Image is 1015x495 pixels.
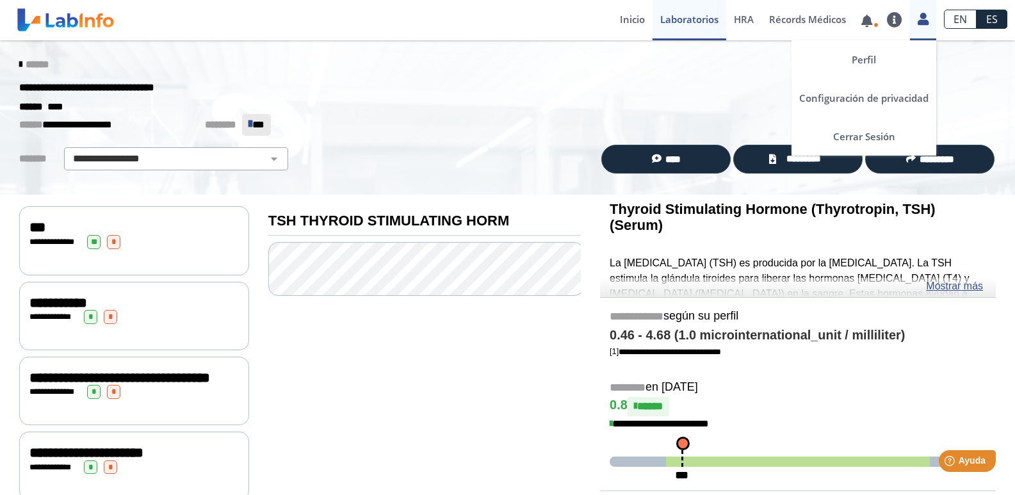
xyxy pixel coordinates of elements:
h4: 0.8 [610,397,986,416]
a: ES [977,10,1007,29]
a: Cerrar Sesión [792,117,936,156]
a: EN [944,10,977,29]
a: [1] [610,346,721,356]
b: TSH THYROID STIMULATING HORM [268,213,509,229]
iframe: Help widget launcher [901,445,1001,481]
p: La [MEDICAL_DATA] (TSH) es producida por la [MEDICAL_DATA]. La TSH estimula la glándula tiroides ... [610,256,986,362]
a: Mostrar más [926,279,983,294]
h5: en [DATE] [610,380,986,395]
h5: según su perfil [610,309,986,324]
a: Perfil [792,40,936,79]
span: HRA [734,13,754,26]
h4: 0.46 - 4.68 (1.0 microinternational_unit / milliliter) [610,328,986,343]
a: Configuración de privacidad [792,79,936,117]
b: Thyroid Stimulating Hormone (Thyrotropin, TSH) (Serum) [610,201,936,233]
